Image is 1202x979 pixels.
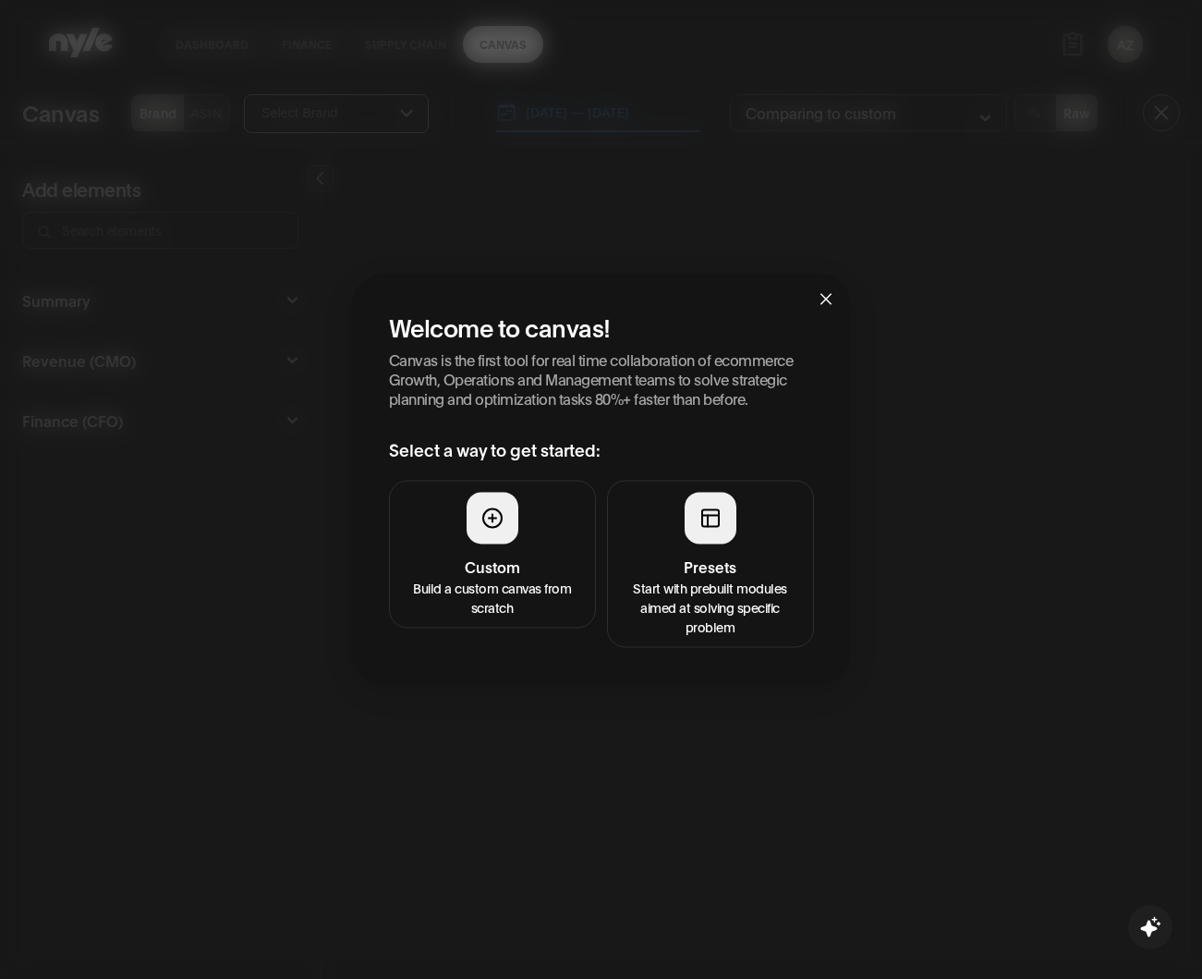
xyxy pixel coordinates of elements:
[619,577,802,635] p: Start with prebuilt modules aimed at solving specific problem
[389,310,814,341] h2: Welcome to canvas!
[401,577,584,616] p: Build a custom canvas from scratch
[389,349,814,407] p: Canvas is the first tool for real time collaboration of ecommerce Growth, Operations and Manageme...
[401,555,584,577] h4: Custom
[619,555,802,577] h4: Presets
[819,291,833,306] span: close
[607,480,814,647] button: PresetsStart with prebuilt modules aimed at solving specific problem
[389,436,814,461] h3: Select a way to get started:
[389,480,596,628] button: CustomBuild a custom canvas from scratch
[801,273,851,323] button: Close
